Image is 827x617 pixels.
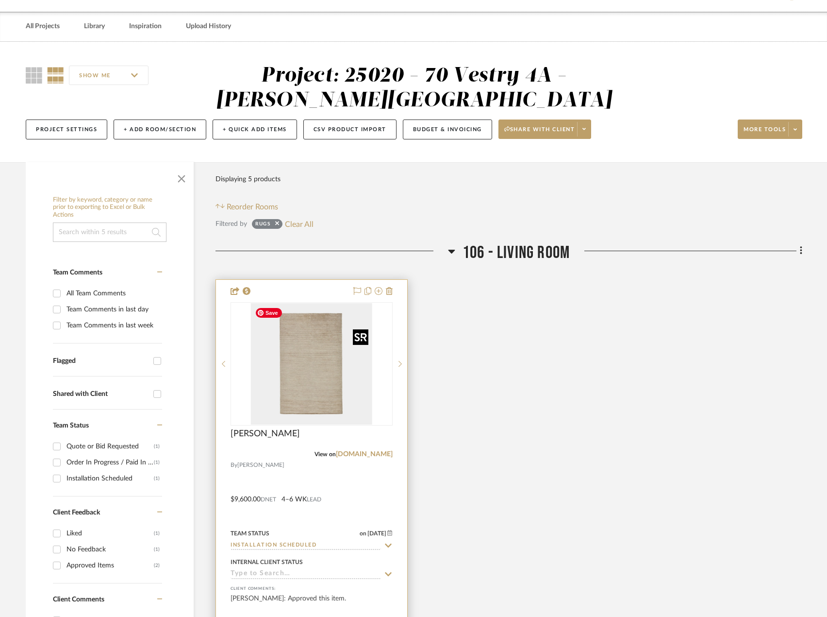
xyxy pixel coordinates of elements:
[53,422,89,429] span: Team Status
[154,439,160,454] div: (1)
[66,286,160,301] div: All Team Comments
[231,529,269,538] div: Team Status
[237,461,284,470] span: [PERSON_NAME]
[53,509,100,516] span: Client Feedback
[114,120,206,139] button: + Add Room/Section
[66,439,154,454] div: Quote or Bid Requested
[53,390,149,398] div: Shared with Client
[154,558,160,573] div: (2)
[738,120,802,139] button: More tools
[66,526,154,541] div: Liked
[172,167,191,187] button: Close
[251,303,372,425] img: Nora Rug
[53,223,166,242] input: Search within 5 results
[303,120,397,139] button: CSV Product Import
[26,20,60,33] a: All Projects
[216,66,612,111] div: Project: 25020 - 70 Vestry 4A - [PERSON_NAME][GEOGRAPHIC_DATA]
[231,541,381,550] input: Type to Search…
[231,428,300,439] span: [PERSON_NAME]
[231,303,392,425] div: 0
[336,451,393,458] a: [DOMAIN_NAME]
[498,120,592,139] button: Share with client
[215,170,281,189] div: Displaying 5 products
[213,120,297,139] button: + Quick Add Items
[285,218,314,230] button: Clear All
[504,126,575,140] span: Share with client
[215,219,247,229] div: Filtered by
[227,201,278,213] span: Reorder Rooms
[66,318,160,333] div: Team Comments in last week
[360,531,366,536] span: on
[66,542,154,557] div: No Feedback
[53,196,166,219] h6: Filter by keyword, category or name prior to exporting to Excel or Bulk Actions
[231,461,237,470] span: By
[215,201,278,213] button: Reorder Rooms
[231,558,303,566] div: Internal Client Status
[154,526,160,541] div: (1)
[66,558,154,573] div: Approved Items
[154,542,160,557] div: (1)
[154,471,160,486] div: (1)
[744,126,786,140] span: More tools
[66,471,154,486] div: Installation Scheduled
[231,570,381,579] input: Type to Search…
[366,530,387,537] span: [DATE]
[26,120,107,139] button: Project Settings
[403,120,492,139] button: Budget & Invoicing
[186,20,231,33] a: Upload History
[314,451,336,457] span: View on
[231,594,393,613] div: [PERSON_NAME]: Approved this item.
[66,302,160,317] div: Team Comments in last day
[53,269,102,276] span: Team Comments
[66,455,154,470] div: Order In Progress / Paid In Full w/ Freight, No Balance due
[256,308,282,318] span: Save
[154,455,160,470] div: (1)
[53,596,104,603] span: Client Comments
[255,221,270,230] div: Rugs
[84,20,105,33] a: Library
[463,242,570,263] span: 106 - Living Room
[53,357,149,365] div: Flagged
[129,20,162,33] a: Inspiration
